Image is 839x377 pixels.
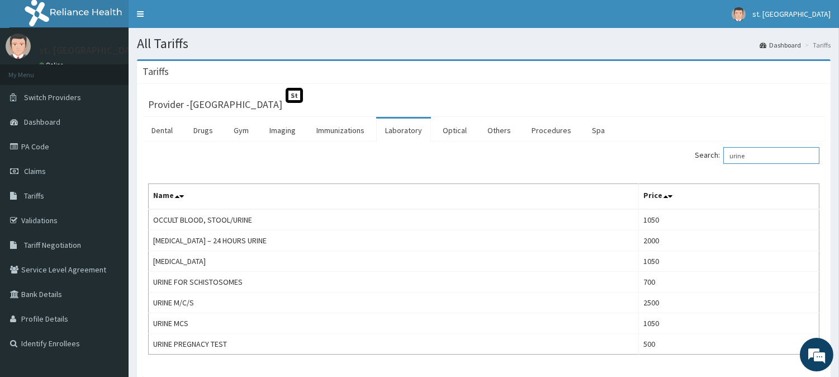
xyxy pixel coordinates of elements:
[149,334,639,355] td: URINE PREGNACY TEST
[583,119,614,142] a: Spa
[183,6,210,32] div: Minimize live chat window
[149,293,639,313] td: URINE M/C/S
[434,119,476,142] a: Optical
[639,293,819,313] td: 2500
[723,147,819,164] input: Search:
[523,119,580,142] a: Procedures
[307,119,373,142] a: Immunizations
[760,40,801,50] a: Dashboard
[639,251,819,272] td: 1050
[137,36,831,51] h1: All Tariffs
[225,119,258,142] a: Gym
[6,255,213,294] textarea: Type your message and hit 'Enter'
[148,100,282,110] h3: Provider - [GEOGRAPHIC_DATA]
[149,313,639,334] td: URINE MCS
[639,230,819,251] td: 2000
[149,272,639,293] td: URINE FOR SCHISTOSOMES
[802,40,831,50] li: Tariffs
[21,56,45,84] img: d_794563401_company_1708531726252_794563401
[149,184,639,210] th: Name
[39,61,66,69] a: Online
[149,209,639,230] td: OCCULT BLOOD, STOOL/URINE
[478,119,520,142] a: Others
[24,166,46,176] span: Claims
[695,147,819,164] label: Search:
[639,209,819,230] td: 1050
[143,67,169,77] h3: Tariffs
[752,9,831,19] span: st. [GEOGRAPHIC_DATA]
[6,34,31,59] img: User Image
[24,240,81,250] span: Tariff Negotiation
[286,88,303,103] span: St
[24,191,44,201] span: Tariffs
[639,313,819,334] td: 1050
[149,251,639,272] td: [MEDICAL_DATA]
[639,334,819,355] td: 500
[639,184,819,210] th: Price
[24,92,81,102] span: Switch Providers
[143,119,182,142] a: Dental
[58,63,188,77] div: Chat with us now
[260,119,305,142] a: Imaging
[24,117,60,127] span: Dashboard
[149,230,639,251] td: [MEDICAL_DATA] – 24 HOURS URINE
[639,272,819,293] td: 700
[39,45,145,55] p: st. [GEOGRAPHIC_DATA]
[65,116,154,229] span: We're online!
[184,119,222,142] a: Drugs
[376,119,431,142] a: Laboratory
[732,7,746,21] img: User Image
